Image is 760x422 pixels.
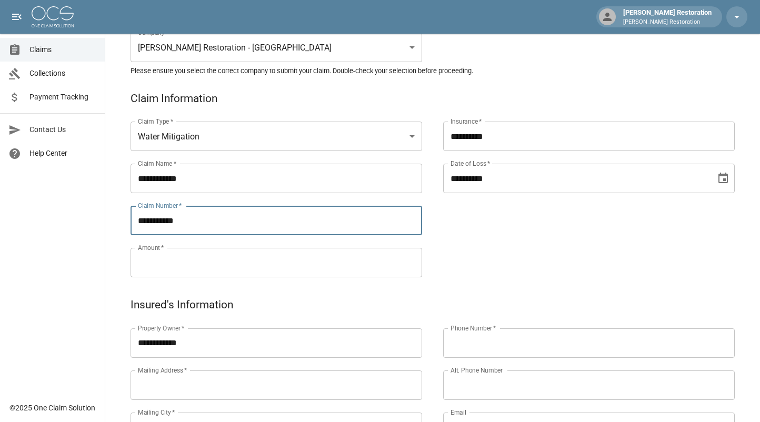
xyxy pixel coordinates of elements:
[623,18,712,27] p: [PERSON_NAME] Restoration
[6,6,27,27] button: open drawer
[713,168,734,189] button: Choose date, selected date is Sep 2, 2025
[131,122,422,151] div: Water Mitigation
[138,243,164,252] label: Amount
[29,148,96,159] span: Help Center
[138,117,173,126] label: Claim Type
[138,324,185,333] label: Property Owner
[451,366,503,375] label: Alt. Phone Number
[619,7,716,26] div: [PERSON_NAME] Restoration
[138,201,182,210] label: Claim Number
[29,124,96,135] span: Contact Us
[451,117,482,126] label: Insurance
[138,159,176,168] label: Claim Name
[138,366,187,375] label: Mailing Address
[32,6,74,27] img: ocs-logo-white-transparent.png
[29,92,96,103] span: Payment Tracking
[29,44,96,55] span: Claims
[138,408,175,417] label: Mailing City
[131,33,422,62] div: [PERSON_NAME] Restoration - [GEOGRAPHIC_DATA]
[131,66,735,75] h5: Please ensure you select the correct company to submit your claim. Double-check your selection be...
[9,403,95,413] div: © 2025 One Claim Solution
[451,159,490,168] label: Date of Loss
[451,324,496,333] label: Phone Number
[451,408,466,417] label: Email
[29,68,96,79] span: Collections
